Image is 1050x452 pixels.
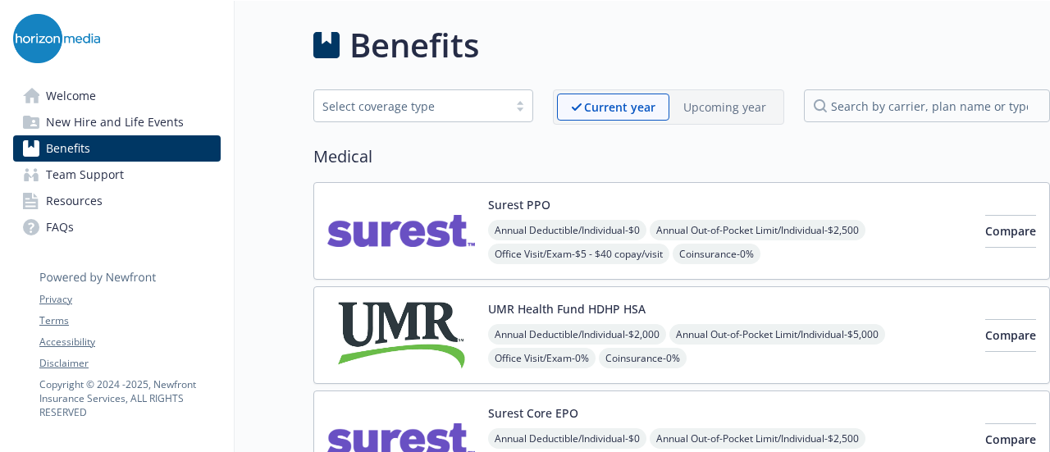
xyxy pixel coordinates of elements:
[650,428,865,449] span: Annual Out-of-Pocket Limit/Individual - $2,500
[39,377,220,419] p: Copyright © 2024 - 2025 , Newfront Insurance Services, ALL RIGHTS RESERVED
[985,431,1036,447] span: Compare
[804,89,1050,122] input: search by carrier, plan name or type
[313,144,1050,169] h2: Medical
[13,188,221,214] a: Resources
[46,83,96,109] span: Welcome
[673,244,760,264] span: Coinsurance - 0%
[488,300,646,317] button: UMR Health Fund HDHP HSA
[584,98,655,116] p: Current year
[488,220,646,240] span: Annual Deductible/Individual - $0
[39,292,220,307] a: Privacy
[599,348,687,368] span: Coinsurance - 0%
[985,215,1036,248] button: Compare
[39,335,220,349] a: Accessibility
[985,327,1036,343] span: Compare
[488,244,669,264] span: Office Visit/Exam - $5 - $40 copay/visit
[650,220,865,240] span: Annual Out-of-Pocket Limit/Individual - $2,500
[488,404,578,422] button: Surest Core EPO
[46,214,74,240] span: FAQs
[13,83,221,109] a: Welcome
[349,21,479,70] h1: Benefits
[13,135,221,162] a: Benefits
[488,348,596,368] span: Office Visit/Exam - 0%
[39,313,220,328] a: Terms
[985,319,1036,352] button: Compare
[46,109,184,135] span: New Hire and Life Events
[13,162,221,188] a: Team Support
[985,223,1036,239] span: Compare
[13,109,221,135] a: New Hire and Life Events
[46,162,124,188] span: Team Support
[488,428,646,449] span: Annual Deductible/Individual - $0
[488,196,550,213] button: Surest PPO
[46,135,90,162] span: Benefits
[327,300,475,370] img: UMR carrier logo
[669,324,885,345] span: Annual Out-of-Pocket Limit/Individual - $5,000
[327,196,475,266] img: Surest carrier logo
[488,324,666,345] span: Annual Deductible/Individual - $2,000
[322,98,500,115] div: Select coverage type
[39,356,220,371] a: Disclaimer
[46,188,103,214] span: Resources
[683,98,766,116] p: Upcoming year
[13,214,221,240] a: FAQs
